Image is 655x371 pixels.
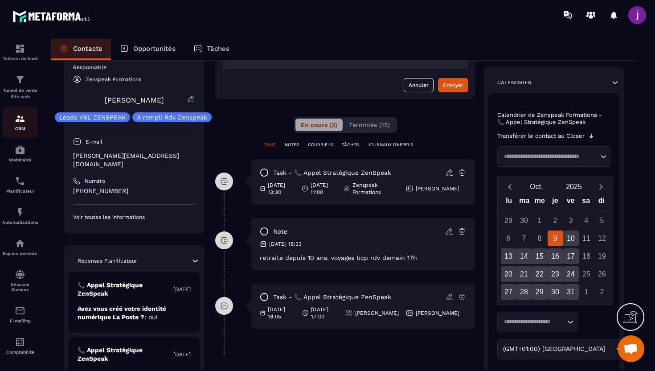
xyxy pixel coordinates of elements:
p: Webinaire [2,157,38,162]
div: 23 [548,266,563,282]
p: [DATE] 13:30 [268,181,295,196]
p: TOUT [264,142,276,148]
p: [DATE] [173,351,191,358]
div: 12 [594,231,610,246]
div: me [532,194,548,210]
div: 13 [501,248,516,264]
input: Search for option [501,152,598,161]
input: Search for option [607,344,614,354]
div: 5 [594,213,610,228]
p: task - 📞 Appel Stratégique ZenSpeak [273,169,391,177]
span: : oui [144,313,158,321]
p: [PERSON_NAME] [355,309,399,317]
div: 30 [548,284,563,300]
img: automations [15,207,25,218]
img: social-network [15,269,25,280]
button: Open months overlay [518,179,555,194]
img: formation [15,74,25,85]
img: accountant [15,337,25,347]
p: A rempli Rdv Zenspeak [137,114,207,120]
div: Envoyer [443,81,463,90]
p: Tâches [207,45,229,53]
p: [PERSON_NAME] [416,309,459,317]
div: 22 [532,266,548,282]
a: Tâches [184,39,238,60]
p: E-mailing [2,318,38,323]
a: Opportunités [111,39,184,60]
p: Comptabilité [2,350,38,355]
div: di [594,194,609,210]
img: automations [15,238,25,249]
div: Calendar days [501,213,609,300]
p: JOURNAUX D'APPELS [368,142,413,148]
div: Calendar wrapper [501,194,609,300]
div: 19 [594,248,610,264]
div: Search for option [497,339,626,359]
div: lu [501,194,517,210]
p: Calendrier [497,79,532,86]
p: E-mail [86,138,102,145]
p: Numéro [85,177,105,185]
div: 18 [579,248,594,264]
input: Search for option [501,317,565,326]
div: 4 [579,213,594,228]
p: CRM [2,126,38,131]
span: En cours (3) [301,121,337,128]
a: Contacts [51,39,111,60]
p: task - 📞 Appel Stratégique ZenSpeak [273,293,391,301]
div: 30 [516,213,532,228]
div: 16 [548,248,563,264]
a: [PERSON_NAME] [105,96,164,104]
img: automations [15,144,25,155]
div: 15 [532,248,548,264]
div: 6 [501,231,516,246]
a: formationformationCRM [2,107,38,138]
div: 28 [516,284,532,300]
a: formationformationTunnel de vente Site web [2,68,38,107]
img: formation [15,43,25,54]
p: note [273,227,287,236]
div: ve [563,194,578,210]
a: accountantaccountantComptabilité [2,330,38,361]
img: formation [15,113,25,124]
button: Envoyer [438,78,468,92]
p: Tableau de bord [2,56,38,61]
a: emailemailE-mailing [2,299,38,330]
div: 29 [532,284,548,300]
p: [PHONE_NUMBER] [73,187,195,195]
p: Opportunités [133,45,176,53]
button: En cours (3) [295,119,343,131]
p: Voir toutes les informations [73,214,195,221]
p: [DATE] 18:05 [268,306,295,320]
div: 17 [563,248,579,264]
span: (GMT+01:00) [GEOGRAPHIC_DATA] [501,344,607,354]
div: 27 [501,284,516,300]
button: Next month [593,181,609,193]
button: Open years overlay [555,179,593,194]
p: NOTES [285,142,299,148]
button: Previous month [501,181,518,193]
div: je [548,194,563,210]
div: Search for option [497,312,577,332]
a: formationformationTableau de bord [2,37,38,68]
button: Terminés (15) [344,119,395,131]
p: [PERSON_NAME][EMAIL_ADDRESS][DOMAIN_NAME] [73,152,195,169]
div: 14 [516,248,532,264]
a: automationsautomationsWebinaire [2,138,38,169]
p: Calendrier de Zenspeak Formations - 📞 Appel Stratégique ZenSpeak [497,111,610,126]
a: schedulerschedulerPlanificateur [2,169,38,200]
div: 2 [594,284,610,300]
div: 10 [563,231,579,246]
p: [DATE] [173,286,191,293]
p: Automatisations [2,220,38,225]
div: 20 [501,266,516,282]
div: 24 [563,266,579,282]
div: 3 [563,213,579,228]
img: logo [12,8,93,25]
button: Annuler [404,78,434,92]
img: scheduler [15,176,25,186]
p: TÂCHES [342,142,359,148]
p: Réseaux Sociaux [2,282,38,292]
p: [DATE] 11:00 [311,181,337,196]
p: retraite depuis 10 ans. voyages bcp rdv demain 17h [260,254,466,261]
